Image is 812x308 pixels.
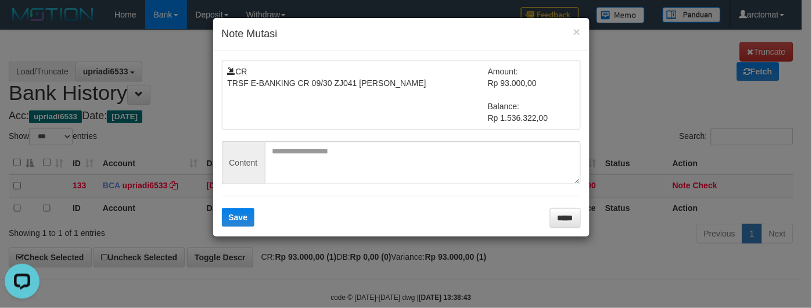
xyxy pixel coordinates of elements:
[573,26,580,38] button: ×
[228,66,488,124] td: CR TRSF E-BANKING CR 09/30 ZJ041 [PERSON_NAME]
[488,66,575,124] td: Amount: Rp 93.000,00 Balance: Rp 1.536.322,00
[229,213,248,222] span: Save
[222,27,581,42] h4: Note Mutasi
[5,5,39,40] button: Open LiveChat chat widget
[222,141,265,184] span: Content
[222,208,255,227] button: Save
